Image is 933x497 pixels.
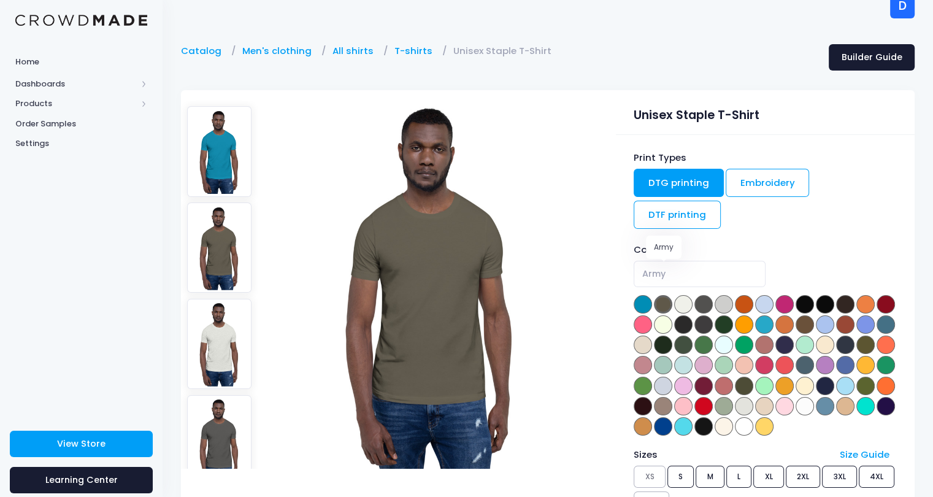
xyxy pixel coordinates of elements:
[15,56,147,68] span: Home
[453,44,558,58] a: Unisex Staple T-Shirt
[642,268,666,280] span: Army
[15,118,147,130] span: Order Samples
[45,474,118,486] span: Learning Center
[10,431,153,457] a: View Store
[15,15,147,26] img: Logo
[332,44,380,58] a: All shirts
[181,44,228,58] a: Catalog
[840,448,889,461] a: Size Guide
[634,101,896,125] div: Unisex Staple T-Shirt
[646,236,682,259] div: Army
[628,448,834,461] div: Sizes
[57,437,106,450] span: View Store
[634,169,724,197] a: DTG printing
[15,98,137,110] span: Products
[242,44,318,58] a: Men's clothing
[634,151,896,164] div: Print Types
[15,78,137,90] span: Dashboards
[634,243,896,256] div: Colors
[15,137,147,150] span: Settings
[394,44,439,58] a: T-shirts
[829,44,915,71] a: Builder Guide
[10,467,153,493] a: Learning Center
[634,261,765,287] span: Army
[726,169,810,197] a: Embroidery
[634,201,721,229] a: DTF printing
